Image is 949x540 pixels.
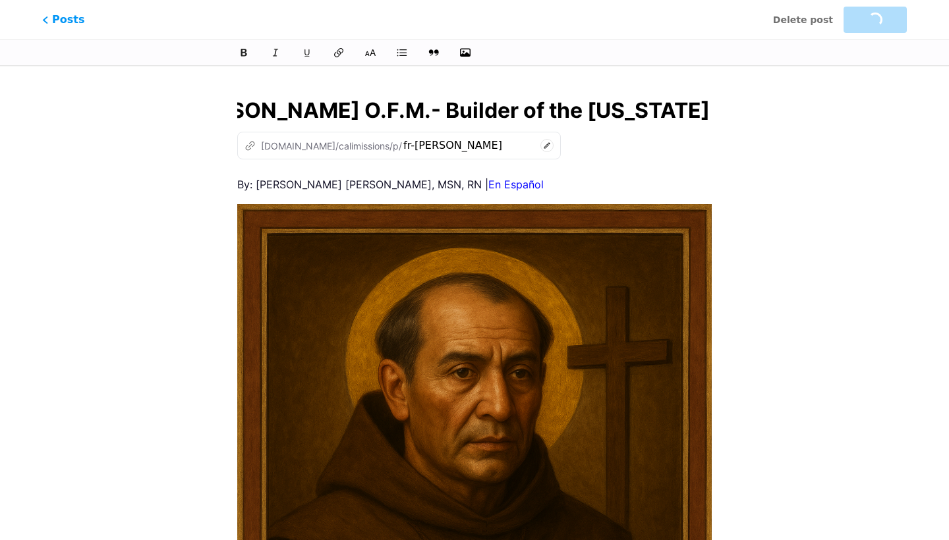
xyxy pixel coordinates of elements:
a: En Español [488,178,544,191]
button: Delete post [773,7,833,33]
p: By: [PERSON_NAME] [PERSON_NAME], MSN, RN | [237,175,712,194]
div: [DOMAIN_NAME]/calimissions/p/ [244,139,402,153]
span: Posts [42,12,84,28]
input: Title [237,95,712,126]
span: Delete post [773,13,833,27]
